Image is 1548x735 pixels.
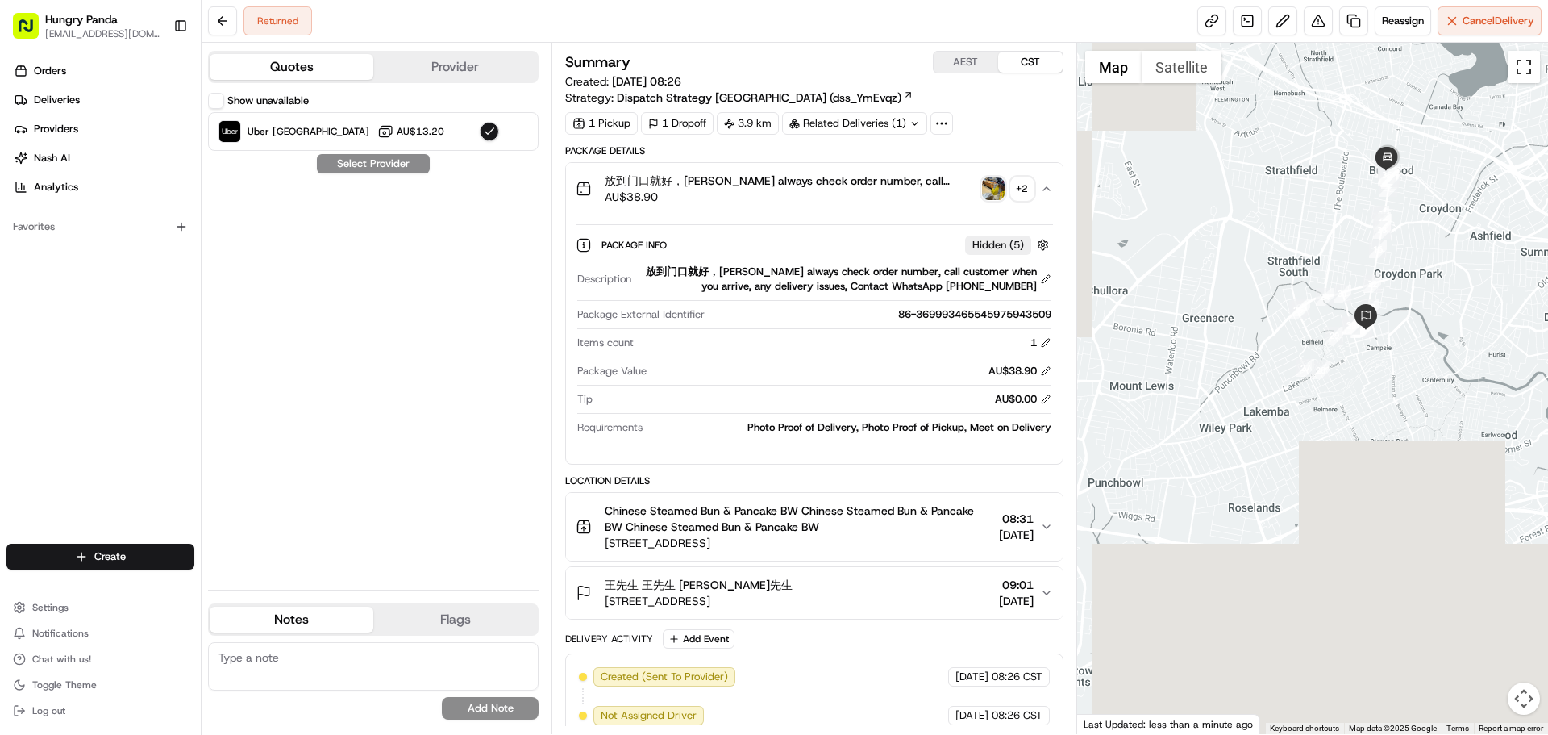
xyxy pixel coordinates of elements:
span: [DATE] [955,670,988,684]
img: Bea Lacdao [16,235,42,261]
span: Reassign [1382,14,1424,28]
div: 32 [1363,275,1381,293]
p: Welcome 👋 [16,65,293,90]
img: 1736555255976-a54dd68f-1ca7-489b-9aae-adbdc363a1c4 [32,251,45,264]
span: • [134,250,139,263]
div: Package Details [565,144,1063,157]
button: Flags [373,607,537,633]
span: Log out [32,704,65,717]
span: [EMAIL_ADDRESS][DOMAIN_NAME] [45,27,160,40]
a: Deliveries [6,87,201,113]
button: Map camera controls [1508,683,1540,715]
span: [DATE] 08:26 [612,74,681,89]
span: • [53,294,59,307]
span: Toggle Theme [32,679,97,691]
div: Photo Proof of Delivery, Photo Proof of Pickup, Meet on Delivery [649,420,1051,435]
span: 8月15日 [62,294,100,307]
button: Add Event [663,629,734,649]
div: 📗 [16,362,29,375]
span: AU$13.20 [397,125,444,138]
span: Knowledge Base [32,361,123,377]
span: Tip [577,392,593,407]
div: 19 [1351,320,1369,338]
span: Description [577,272,631,286]
div: + 2 [1011,177,1034,200]
span: API Documentation [152,361,259,377]
div: 27 [1296,359,1314,377]
div: 33 [1373,221,1391,239]
div: 28 [1312,361,1330,379]
span: [STREET_ADDRESS] [605,593,793,609]
div: 34 [1381,169,1399,187]
a: Providers [6,116,201,142]
span: Cancel Delivery [1463,14,1534,28]
div: Location Details [565,474,1063,487]
div: 9 [1378,168,1396,186]
span: Uber [GEOGRAPHIC_DATA] [248,125,369,138]
span: Orders [34,64,66,78]
span: Analytics [34,180,78,194]
div: 放到门口就好，[PERSON_NAME] always check order number, call customer when you arrive, any delivery issue... [566,215,1062,464]
div: 8 [1375,161,1393,178]
a: Analytics [6,174,201,200]
button: Toggle Theme [6,674,194,696]
div: 3 [1373,212,1391,230]
button: AU$13.20 [377,123,444,140]
button: Hungry Panda [45,11,118,27]
button: Notifications [6,622,194,645]
span: Deliveries [34,93,80,107]
div: 1 Pickup [565,112,638,135]
span: Nash AI [34,151,70,165]
button: Quotes [210,54,373,80]
span: 王先生 王先生 [PERSON_NAME]先生 [605,577,793,593]
div: 24 [1316,288,1334,306]
button: Chat with us! [6,648,194,670]
span: [DATE] [999,527,1034,543]
span: 09:01 [999,577,1034,593]
button: 放到门口就好，[PERSON_NAME] always check order number, call customer when you arrive, any delivery issue... [566,163,1062,215]
button: Notes [210,607,373,633]
h3: Summary [565,55,630,69]
span: Notifications [32,627,89,640]
div: 31 [1334,285,1351,303]
div: Delivery Activity [565,633,653,645]
span: Providers [34,122,78,136]
button: Reassign [1375,6,1431,35]
a: Powered byPylon [114,399,195,412]
button: See all [250,207,293,226]
div: 35 [1378,166,1396,184]
div: We're available if you need us! [73,170,222,183]
div: AU$38.90 [988,364,1051,378]
div: 86-369993465545975943509 [711,307,1051,322]
img: Uber Australia [219,121,240,142]
div: 1 [1030,336,1051,350]
div: Start new chat [73,154,264,170]
div: 22 [1354,319,1371,337]
button: Provider [373,54,537,80]
div: Favorites [6,214,194,240]
a: Nash AI [6,145,201,171]
a: Orders [6,58,201,84]
a: Terms (opens in new tab) [1446,724,1469,733]
div: Last Updated: less than a minute ago [1077,714,1260,734]
span: Chat with us! [32,653,91,666]
div: Strategy: [565,90,913,106]
div: 21 [1354,319,1372,337]
button: Toggle fullscreen view [1508,51,1540,83]
div: 29 [1325,327,1343,345]
span: Created: [565,73,681,90]
button: AEST [934,52,998,73]
img: photo_proof_of_pickup image [982,177,1005,200]
span: [PERSON_NAME] [50,250,131,263]
div: 14 [1380,169,1398,187]
span: Not Assigned Driver [601,708,697,723]
span: 08:31 [999,511,1034,527]
button: Chinese Steamed Bun & Pancake BW Chinese Steamed Bun & Pancake BW Chinese Steamed Bun & Pancake B... [566,493,1062,561]
button: Log out [6,700,194,722]
div: AU$0.00 [995,392,1051,407]
button: CancelDelivery [1438,6,1542,35]
span: Hidden ( 5 ) [972,238,1024,253]
img: Nash [16,16,48,48]
div: 3.9 km [717,112,779,135]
